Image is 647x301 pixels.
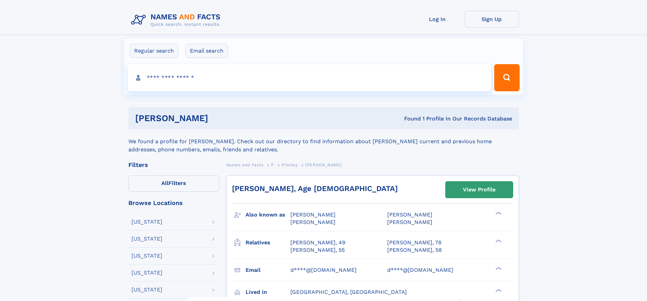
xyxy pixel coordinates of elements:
[128,162,219,168] div: Filters
[465,11,519,27] a: Sign Up
[494,211,502,215] div: ❯
[130,44,178,58] label: Regular search
[387,219,432,225] span: [PERSON_NAME]
[494,239,502,243] div: ❯
[226,161,264,169] a: Names and Facts
[282,163,298,167] span: Plimley
[282,161,298,169] a: Plimley
[246,209,290,221] h3: Also known as
[131,270,162,276] div: [US_STATE]
[446,182,513,198] a: View Profile
[306,115,512,123] div: Found 1 Profile In Our Records Database
[410,11,465,27] a: Log In
[290,289,407,295] span: [GEOGRAPHIC_DATA], [GEOGRAPHIC_DATA]
[271,161,274,169] a: P
[494,266,502,270] div: ❯
[387,239,442,246] a: [PERSON_NAME], 78
[387,211,432,218] span: [PERSON_NAME]
[128,64,491,91] input: search input
[135,114,306,123] h1: [PERSON_NAME]
[131,219,162,225] div: [US_STATE]
[290,239,345,246] a: [PERSON_NAME], 49
[271,163,274,167] span: P
[128,11,226,29] img: Logo Names and Facts
[387,246,442,254] a: [PERSON_NAME], 58
[128,175,219,192] label: Filters
[128,129,519,154] div: We found a profile for [PERSON_NAME]. Check out our directory to find information about [PERSON_N...
[185,44,228,58] label: Email search
[494,64,519,91] button: Search Button
[246,264,290,276] h3: Email
[246,237,290,248] h3: Relatives
[246,286,290,298] h3: Lived in
[494,288,502,293] div: ❯
[131,253,162,259] div: [US_STATE]
[131,236,162,242] div: [US_STATE]
[290,246,345,254] a: [PERSON_NAME], 55
[232,184,398,193] a: [PERSON_NAME], Age [DEMOGRAPHIC_DATA]
[463,182,496,197] div: View Profile
[290,219,336,225] span: [PERSON_NAME]
[305,163,342,167] span: [PERSON_NAME]
[161,180,168,186] span: All
[290,211,336,218] span: [PERSON_NAME]
[131,287,162,293] div: [US_STATE]
[128,200,219,206] div: Browse Locations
